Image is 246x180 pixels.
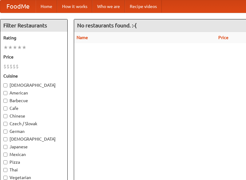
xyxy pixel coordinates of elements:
li: $ [10,63,13,70]
h5: Price [3,54,64,60]
input: American [3,91,7,95]
li: $ [13,63,16,70]
label: German [3,128,64,134]
input: Chinese [3,114,7,118]
label: Japanese [3,144,64,150]
li: ★ [3,44,8,51]
a: Price [218,35,228,40]
h5: Rating [3,35,64,41]
input: Barbecue [3,99,7,103]
a: Name [77,35,88,40]
li: ★ [8,44,13,51]
input: Vegetarian [3,176,7,180]
input: German [3,130,7,134]
label: Thai [3,167,64,173]
a: FoodMe [0,0,36,13]
label: [DEMOGRAPHIC_DATA] [3,136,64,142]
li: ★ [13,44,17,51]
a: How it works [57,0,92,13]
li: $ [6,63,10,70]
ng-pluralize: No restaurants found. :-( [77,22,137,28]
a: Recipe videos [125,0,162,13]
label: Pizza [3,159,64,165]
h4: Filter Restaurants [0,19,67,32]
label: Cafe [3,105,64,111]
input: Czech / Slovak [3,122,7,126]
input: [DEMOGRAPHIC_DATA] [3,83,7,87]
li: $ [3,63,6,70]
label: Czech / Slovak [3,121,64,127]
input: Cafe [3,106,7,110]
label: Mexican [3,151,64,158]
label: Barbecue [3,98,64,104]
li: ★ [17,44,22,51]
label: [DEMOGRAPHIC_DATA] [3,82,64,88]
input: Mexican [3,153,7,157]
h5: Cuisine [3,73,64,79]
li: $ [16,63,19,70]
label: American [3,90,64,96]
input: Thai [3,168,7,172]
input: Japanese [3,145,7,149]
li: ★ [22,44,26,51]
label: Chinese [3,113,64,119]
input: [DEMOGRAPHIC_DATA] [3,137,7,141]
a: Who we are [92,0,125,13]
input: Pizza [3,160,7,164]
a: Home [36,0,57,13]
